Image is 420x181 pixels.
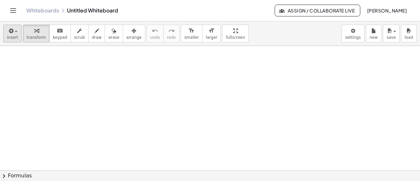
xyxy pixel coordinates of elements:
i: redo [168,27,175,35]
span: [PERSON_NAME] [367,8,407,13]
button: format_sizelarger [202,25,221,42]
span: load [405,35,413,40]
span: draw [92,35,102,40]
button: transform [23,25,50,42]
span: save [387,35,396,40]
span: settings [345,35,361,40]
button: save [383,25,400,42]
span: arrange [126,35,142,40]
button: redoredo [163,25,179,42]
i: format_size [188,27,195,35]
span: keypad [53,35,67,40]
i: keyboard [57,27,63,35]
span: Assign / Collaborate Live [280,8,355,13]
span: erase [108,35,119,40]
i: format_size [208,27,215,35]
span: fullscreen [226,35,245,40]
span: scrub [74,35,85,40]
button: fullscreen [222,25,248,42]
button: Toggle navigation [8,5,18,16]
span: transform [27,35,46,40]
button: [PERSON_NAME] [362,5,412,16]
button: keyboardkeypad [49,25,71,42]
button: arrange [123,25,145,42]
span: larger [206,35,217,40]
button: load [401,25,417,42]
button: scrub [71,25,89,42]
span: insert [7,35,18,40]
button: Assign / Collaborate Live [275,5,360,16]
button: insert [3,25,22,42]
button: undoundo [147,25,164,42]
span: new [369,35,378,40]
button: format_sizesmaller [181,25,202,42]
span: redo [167,35,176,40]
button: settings [342,25,365,42]
i: undo [152,27,158,35]
a: Whiteboards [26,7,59,14]
span: undo [150,35,160,40]
button: new [366,25,382,42]
span: smaller [184,35,199,40]
button: erase [105,25,123,42]
button: draw [88,25,105,42]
